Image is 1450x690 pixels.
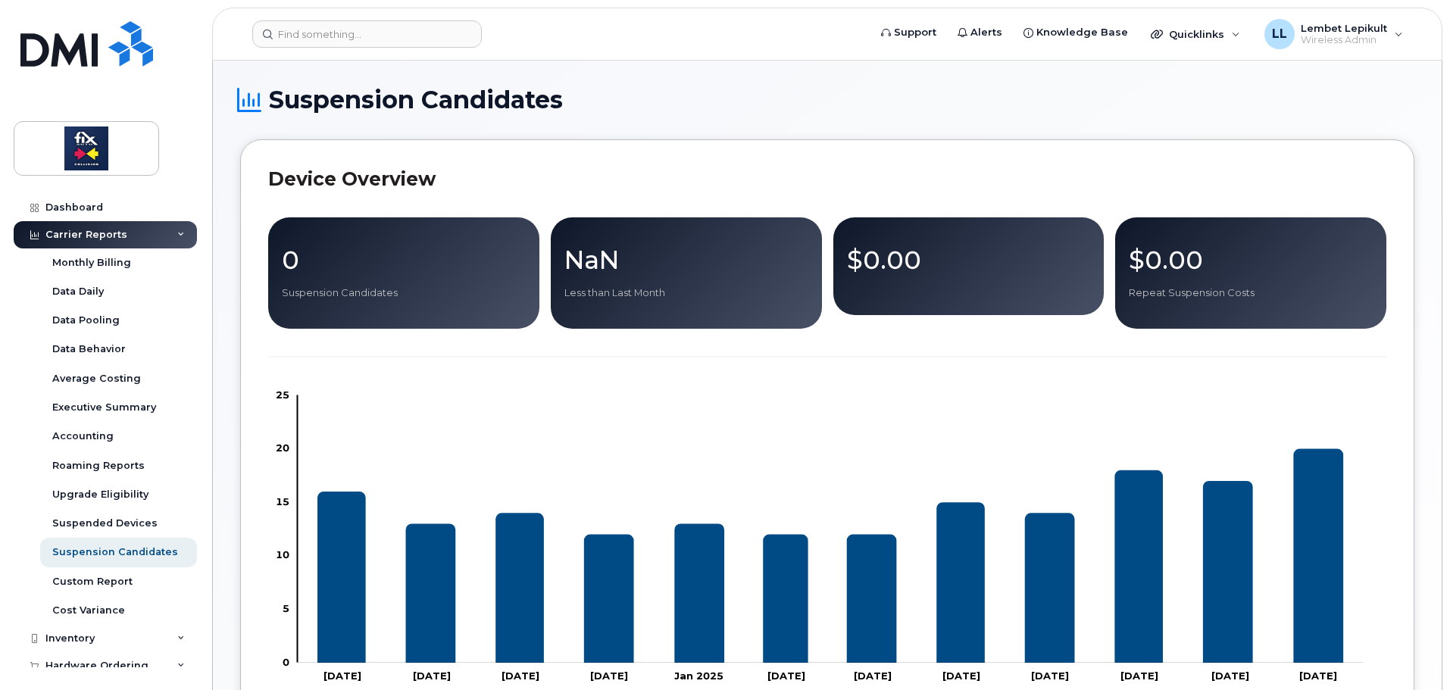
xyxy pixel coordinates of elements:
[564,286,808,300] p: Less than Last Month
[1129,286,1373,300] p: Repeat Suspension Costs
[847,246,1091,273] p: $0.00
[942,670,980,682] tspan: [DATE]
[767,670,805,682] tspan: [DATE]
[269,89,563,111] span: Suspension Candidates
[282,286,526,300] p: Suspension Candidates
[276,549,289,561] tspan: 10
[1211,670,1249,682] tspan: [DATE]
[1299,670,1337,682] tspan: [DATE]
[283,656,289,668] tspan: 0
[268,167,1375,190] h2: Device Overview
[1129,246,1373,273] p: $0.00
[1031,670,1069,682] tspan: [DATE]
[590,670,628,682] tspan: [DATE]
[674,670,723,682] tspan: Jan 2025
[282,246,526,273] p: 0
[564,246,808,273] p: NaN
[276,495,289,507] tspan: 15
[413,670,451,682] tspan: [DATE]
[854,670,892,682] tspan: [DATE]
[283,602,289,614] tspan: 5
[317,449,1343,663] g: Suspension Candidates
[323,670,361,682] tspan: [DATE]
[276,389,289,401] tspan: 25
[276,442,289,454] tspan: 20
[502,670,539,682] tspan: [DATE]
[1120,670,1158,682] tspan: [DATE]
